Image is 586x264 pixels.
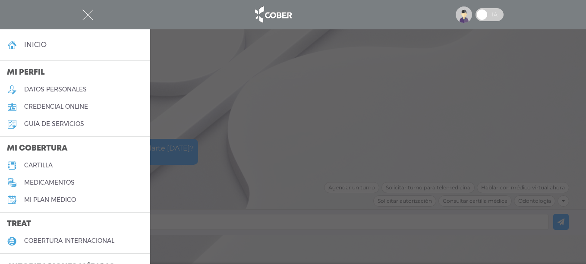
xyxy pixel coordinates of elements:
[250,4,296,25] img: logo_cober_home-white.png
[24,41,47,49] h4: inicio
[24,196,76,204] h5: Mi plan médico
[24,162,53,169] h5: cartilla
[82,9,93,20] img: Cober_menu-close-white.svg
[456,6,472,23] img: profile-placeholder.svg
[24,86,87,93] h5: datos personales
[24,237,114,245] h5: cobertura internacional
[24,179,75,186] h5: medicamentos
[24,103,88,110] h5: credencial online
[24,120,84,128] h5: guía de servicios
